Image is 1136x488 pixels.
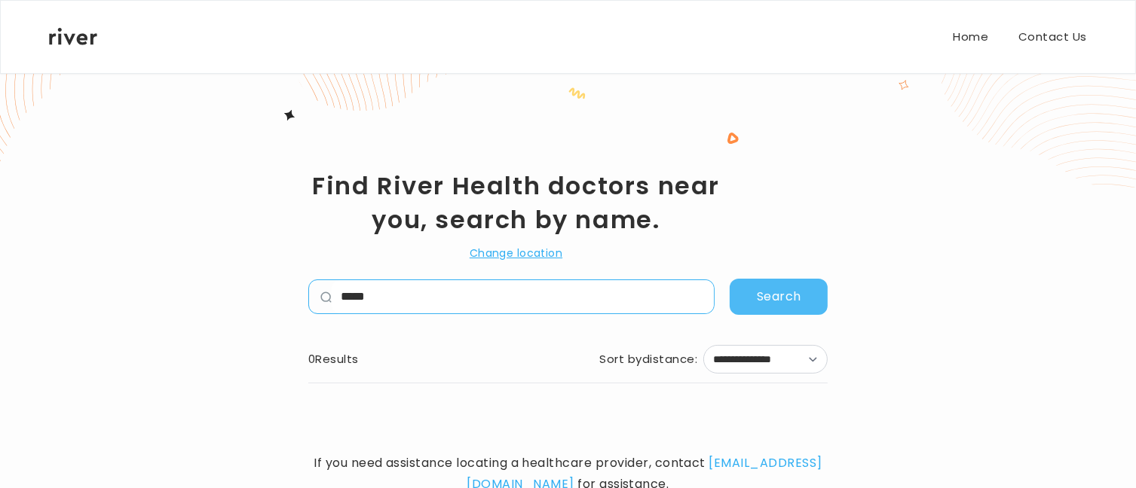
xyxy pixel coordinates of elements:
[1018,26,1087,47] a: Contact Us
[308,349,359,370] div: 0 Results
[308,169,724,236] h1: Find River Health doctors near you, search by name.
[642,349,695,370] span: distance
[953,26,988,47] a: Home
[332,280,715,313] input: name
[470,244,562,262] button: Change location
[730,279,828,315] button: Search
[600,349,698,370] div: Sort by :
